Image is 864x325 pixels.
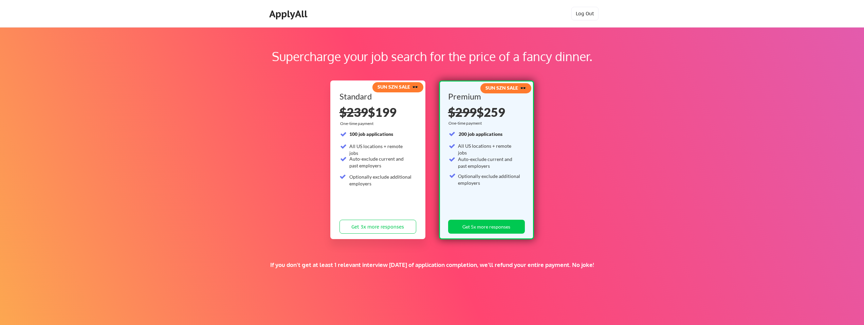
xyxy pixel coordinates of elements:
div: Auto-exclude current and past employers [458,156,521,169]
strong: SUN SZN SALE 🕶️ [485,85,526,91]
button: Get 3x more responses [339,220,416,234]
button: Get 5x more responses [448,220,525,234]
div: $259 [448,106,522,118]
div: Optionally exclude additional employers [458,173,521,186]
div: All US locations + remote jobs [458,143,521,156]
strong: 200 job applications [459,131,502,137]
strong: 100 job applications [349,131,393,137]
div: Optionally exclude additional employers [349,174,412,187]
div: If you don't get at least 1 relevant interview [DATE] of application completion, we'll refund you... [118,261,746,269]
div: Premium [448,92,522,101]
div: ApplyAll [269,8,309,20]
div: Standard [339,92,414,101]
s: $239 [339,105,368,120]
strong: SUN SZN SALE 🕶️ [378,84,418,90]
div: One-time payment [448,121,484,126]
div: Supercharge your job search for the price of a fancy dinner. [43,47,821,66]
button: Log Out [571,7,599,20]
div: $199 [339,106,416,118]
div: All US locations + remote jobs [349,143,412,156]
div: Auto-exclude current and past employers [349,156,412,169]
div: One-time payment [340,121,375,126]
s: $299 [448,105,477,120]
